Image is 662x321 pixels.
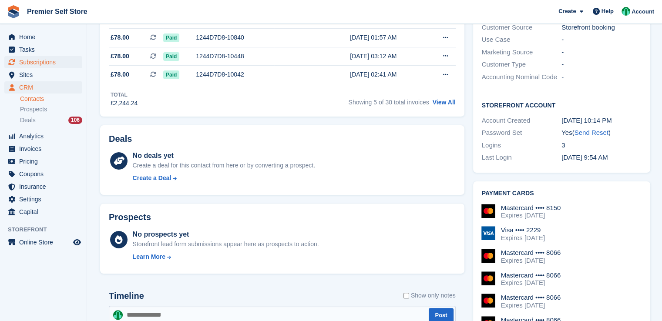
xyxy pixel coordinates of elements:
span: Capital [19,206,71,218]
div: Last Login [482,153,562,163]
div: - [561,60,642,70]
div: [DATE] 10:14 PM [561,116,642,126]
div: Total [111,91,138,99]
div: Expires [DATE] [501,234,545,242]
a: menu [4,69,82,81]
span: Insurance [19,181,71,193]
span: ( ) [572,129,611,136]
span: Tasks [19,43,71,56]
div: Learn More [133,252,165,261]
a: menu [4,193,82,205]
span: Paid [163,52,179,61]
span: Subscriptions [19,56,71,68]
div: No deals yet [133,150,315,161]
label: Show only notes [403,291,456,300]
span: Account [632,7,654,16]
img: Mastercard Logo [481,294,495,308]
div: 106 [68,117,82,124]
img: Mastercard Logo [481,249,495,263]
span: £78.00 [111,70,129,79]
a: Send Reset [575,129,608,136]
div: Marketing Source [482,47,562,57]
div: £2,244.24 [111,99,138,108]
a: menu [4,56,82,68]
a: View All [433,99,456,106]
div: Mastercard •••• 8066 [501,294,561,301]
a: Premier Self Store [24,4,91,19]
span: Help [602,7,614,16]
input: Show only notes [403,291,409,300]
a: Preview store [72,237,82,247]
div: Expires [DATE] [501,301,561,309]
div: [DATE] 03:12 AM [350,52,426,61]
h2: Storefront Account [482,100,642,109]
h2: Payment cards [482,190,642,197]
span: Create [558,7,576,16]
div: Storefront booking [561,23,642,33]
span: £78.00 [111,52,129,61]
div: - [561,35,642,45]
span: £78.00 [111,33,129,42]
span: Online Store [19,236,71,248]
div: Expires [DATE] [501,211,561,219]
div: Account Created [482,116,562,126]
div: No prospects yet [133,229,319,240]
span: Analytics [19,130,71,142]
div: Visa •••• 2229 [501,226,545,234]
a: menu [4,130,82,142]
span: Home [19,31,71,43]
a: menu [4,236,82,248]
div: Expires [DATE] [501,257,561,264]
div: [DATE] 02:41 AM [350,70,426,79]
span: Settings [19,193,71,205]
a: menu [4,81,82,94]
div: 3 [561,140,642,150]
time: 2023-02-27 09:54:37 UTC [561,154,608,161]
div: Customer Source [482,23,562,33]
span: Storefront [8,225,87,234]
div: Mastercard •••• 8066 [501,249,561,257]
div: [DATE] 01:57 AM [350,33,426,42]
h2: Timeline [109,291,144,301]
img: Visa Logo [481,226,495,240]
span: Deals [20,116,36,124]
span: Paid [163,33,179,42]
a: Create a Deal [133,174,315,183]
div: - [561,47,642,57]
a: menu [4,43,82,56]
span: Showing 5 of 30 total invoices [349,99,429,106]
a: menu [4,206,82,218]
img: Peter Pring [113,310,123,320]
a: Prospects [20,105,82,114]
div: Storefront lead form submissions appear here as prospects to action. [133,240,319,249]
div: Logins [482,140,562,150]
div: Mastercard •••• 8066 [501,271,561,279]
a: menu [4,181,82,193]
div: Mastercard •••• 8150 [501,204,561,212]
img: Mastercard Logo [481,204,495,218]
a: Deals 106 [20,116,82,125]
span: Sites [19,69,71,81]
span: Invoices [19,143,71,155]
h2: Deals [109,134,132,144]
a: Contacts [20,95,82,103]
div: Use Case [482,35,562,45]
div: Accounting Nominal Code [482,72,562,82]
a: menu [4,143,82,155]
h2: Prospects [109,212,151,222]
div: Create a Deal [133,174,171,183]
div: Password Set [482,128,562,138]
a: menu [4,155,82,167]
span: Coupons [19,168,71,180]
span: Paid [163,70,179,79]
div: Expires [DATE] [501,279,561,287]
div: 1244D7D8-10448 [196,52,274,61]
div: 1244D7D8-10840 [196,33,274,42]
div: 1244D7D8-10042 [196,70,274,79]
a: Learn More [133,252,319,261]
span: CRM [19,81,71,94]
div: Customer Type [482,60,562,70]
div: Create a deal for this contact from here or by converting a prospect. [133,161,315,170]
img: Mastercard Logo [481,271,495,285]
div: - [561,72,642,82]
